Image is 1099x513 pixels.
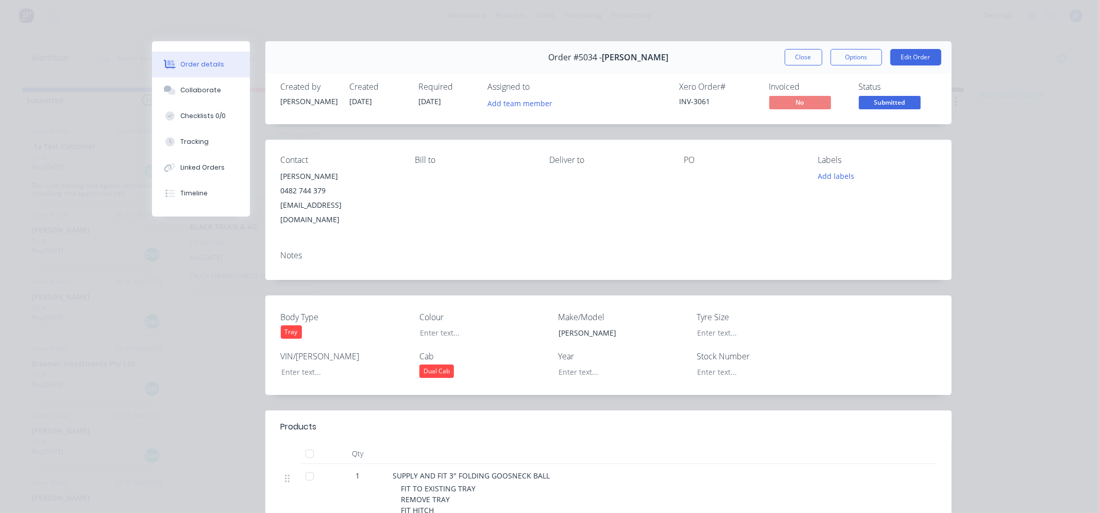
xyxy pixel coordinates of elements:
[482,96,557,110] button: Add team member
[419,82,476,92] div: Required
[281,155,399,165] div: Contact
[281,96,337,107] div: [PERSON_NAME]
[818,155,936,165] div: Labels
[350,82,407,92] div: Created
[327,443,389,464] div: Qty
[419,350,548,362] label: Cab
[684,155,802,165] div: PO
[281,350,410,362] label: VIN/[PERSON_NAME]
[813,169,860,183] button: Add labels
[548,53,602,62] span: Order #5034 -
[680,96,757,107] div: INV-3061
[697,311,825,323] label: Tyre Size
[859,82,936,92] div: Status
[415,155,533,165] div: Bill to
[281,169,399,227] div: [PERSON_NAME]0482 744 379[EMAIL_ADDRESS][DOMAIN_NAME]
[558,350,687,362] label: Year
[180,60,224,69] div: Order details
[152,180,250,206] button: Timeline
[769,82,847,92] div: Invoiced
[419,311,548,323] label: Colour
[180,111,226,121] div: Checklists 0/0
[549,155,667,165] div: Deliver to
[890,49,941,65] button: Edit Order
[350,96,373,106] span: [DATE]
[281,169,399,184] div: [PERSON_NAME]
[785,49,822,65] button: Close
[831,49,882,65] button: Options
[281,251,936,260] div: Notes
[281,325,302,339] div: Tray
[356,470,360,481] span: 1
[281,82,337,92] div: Created by
[152,52,250,77] button: Order details
[180,163,225,172] div: Linked Orders
[393,471,550,481] span: SUPPLY AND FIT 3" FOLDING GOOSNECK BALL
[281,311,410,323] label: Body Type
[180,189,208,198] div: Timeline
[281,198,399,227] div: [EMAIL_ADDRESS][DOMAIN_NAME]
[152,155,250,180] button: Linked Orders
[180,137,209,146] div: Tracking
[550,325,679,340] div: [PERSON_NAME]
[859,96,921,109] span: Submitted
[419,96,442,106] span: [DATE]
[602,53,668,62] span: [PERSON_NAME]
[680,82,757,92] div: Xero Order #
[281,184,399,198] div: 0482 744 379
[558,311,687,323] label: Make/Model
[488,96,558,110] button: Add team member
[697,350,825,362] label: Stock Number
[488,82,591,92] div: Assigned to
[180,86,221,95] div: Collaborate
[859,96,921,111] button: Submitted
[152,129,250,155] button: Tracking
[152,103,250,129] button: Checklists 0/0
[152,77,250,103] button: Collaborate
[769,96,831,109] span: No
[281,421,317,433] div: Products
[419,365,454,378] div: Dual Cab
